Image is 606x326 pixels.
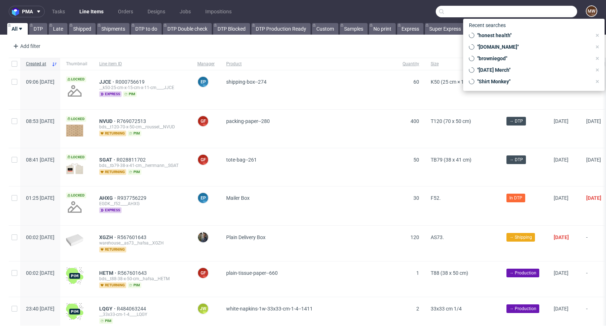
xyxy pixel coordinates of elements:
a: DTP [29,23,47,35]
span: pim [99,318,113,324]
a: LQGY [99,306,117,312]
a: R484063244 [117,306,148,312]
span: white-napkins-1w-33x33-cm-1-4--1411 [226,306,313,312]
span: pma [22,9,33,14]
img: logo [12,8,22,16]
a: No print [369,23,396,35]
a: Shipped [69,23,96,35]
a: Tasks [48,6,69,17]
span: shipping-box--274 [226,79,267,85]
span: AHXG [99,195,117,201]
figcaption: JW [198,304,208,314]
a: Orders [114,6,137,17]
span: 120 [410,234,419,240]
span: Thumbnail [66,61,88,67]
span: [DATE] [554,118,568,124]
a: JJCE [99,79,115,85]
div: __k50-25-cm-x-15-cm-x-11-cm____JJCE [99,85,186,91]
a: DTP Blocked [213,23,250,35]
img: Maciej Sobola [198,232,208,242]
span: 33x33 cm 1/4 [431,306,462,312]
span: HETM [99,270,118,276]
a: NVUD [99,118,117,124]
a: DTP Production Ready [251,23,311,35]
span: K50 (25 cm × 15 cm × 11 cm) [431,79,495,85]
span: [DATE] [554,157,568,163]
span: [DATE] [554,270,568,276]
span: returning [99,282,126,288]
figcaption: GF [198,268,208,278]
span: 30 [413,195,419,201]
span: R000756619 [115,79,146,85]
a: All [7,23,28,35]
figcaption: MW [587,6,597,16]
span: 2 [416,306,419,312]
a: Super Express [425,23,465,35]
span: Mailer Box [226,195,250,201]
img: version_two_editor_design.png [66,124,83,137]
span: 50 [413,157,419,163]
span: T120 (70 x 50 cm) [431,118,471,124]
span: TB79 (38 x 41 cm) [431,157,471,163]
div: __33x33-cm-1-4____LQGY [99,312,186,317]
span: [DATE] [586,195,601,201]
span: "[DATE] Merch" [474,66,592,74]
div: bds__t88-38-x-50-cm__hafsa__HETM [99,276,186,282]
a: Samples [340,23,368,35]
a: Shipments [97,23,129,35]
span: Created at [26,61,49,67]
span: 60 [413,79,419,85]
span: pim [128,282,141,288]
span: express [99,91,122,97]
span: Plain Delivery Box [226,234,265,240]
a: R937756229 [117,195,148,201]
a: DTP to do [131,23,162,35]
span: "Shirt Monkey" [474,78,592,85]
span: returning [99,169,126,175]
span: T88 (38 x 50 cm) [431,270,468,276]
span: → Shipping [509,234,532,241]
span: 00:02 [DATE] [26,234,54,240]
span: returning [99,131,126,136]
span: [DATE] [554,195,568,201]
span: 08:53 [DATE] [26,118,54,124]
span: Recent searches [466,19,509,31]
span: [DATE] [554,234,569,240]
span: Locked [66,76,86,82]
div: bds__tb79-38-x-41-cm__herrmann__SGAT [99,163,186,168]
span: Quantity [403,61,419,67]
button: pma [9,6,45,17]
span: R567601643 [118,270,148,276]
a: SGAT [99,157,117,163]
span: → DTP [509,118,523,124]
a: DTP Double check [163,23,212,35]
span: returning [99,247,126,252]
div: EGDK__f52____AHXG [99,201,186,207]
img: plain-eco-white.f1cb12edca64b5eabf5f.png [66,234,83,246]
img: version_two_editor_design.png [66,163,83,175]
span: [DATE] [554,306,568,312]
span: Manager [197,61,215,67]
span: Locked [66,154,86,160]
a: XGZH [99,234,117,240]
span: → DTP [509,157,523,163]
span: Line item ID [99,61,186,67]
span: Size [431,61,495,67]
span: Locked [66,116,86,122]
span: packing-paper--280 [226,118,270,124]
figcaption: GF [198,155,208,165]
div: warehouse__as73__hafsa__XGZH [99,240,186,246]
span: pim [123,91,137,97]
div: Add filter [10,40,42,52]
span: 08:41 [DATE] [26,157,54,163]
img: no_design.png [66,198,83,216]
span: R769072513 [117,118,148,124]
a: Designs [143,6,170,17]
a: Express [397,23,423,35]
span: 1 [416,270,419,276]
span: F52. [431,195,441,201]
